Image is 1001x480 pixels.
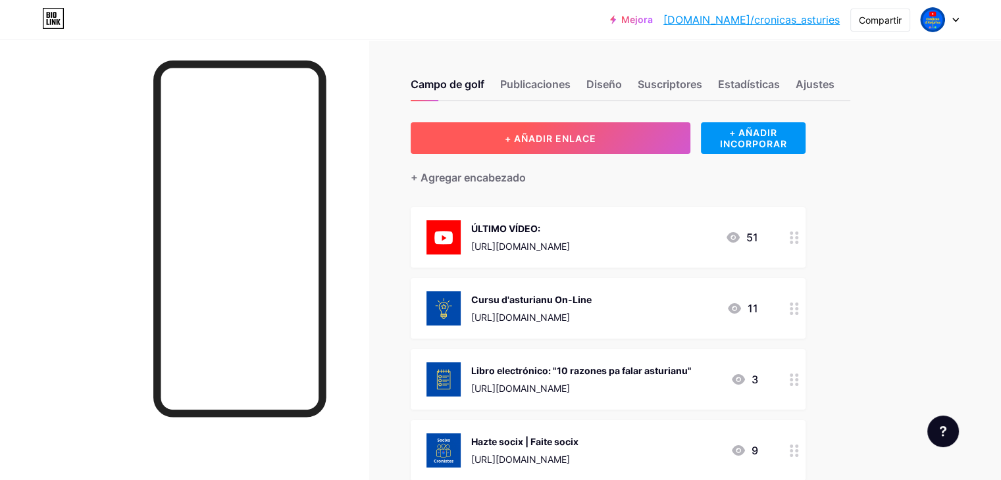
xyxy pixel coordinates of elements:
font: + AÑADIR ENLACE [505,133,596,144]
img: Libro electrónico: "10 razones pa falar asturianu" [426,362,461,396]
font: Ajustes [796,78,834,91]
font: ÚLTIMO VÍDEO: [471,223,540,234]
font: Suscriptores [638,78,702,91]
font: 3 [752,373,758,386]
font: Estadísticas [718,78,780,91]
font: Diseño [586,78,622,91]
img: Cursu d'asturianu On-Line [426,291,461,325]
font: Hazte socix | Faite socix [471,436,578,447]
img: Crónicas de Asturias [920,7,945,32]
button: + AÑADIR ENLACE [411,122,690,154]
img: Hazte socix | Faite socix [426,433,461,468]
font: Compartir [859,14,902,26]
font: Cursu d'asturianu On-Line [471,294,592,305]
font: [URL][DOMAIN_NAME] [471,312,570,323]
a: [DOMAIN_NAME]/cronicas_asturies [663,12,840,28]
font: Campo de golf [411,78,484,91]
font: + Agregar encabezado [411,171,526,184]
font: 51 [746,231,758,244]
font: Publicaciones [500,78,571,91]
font: [URL][DOMAIN_NAME] [471,241,570,252]
font: [DOMAIN_NAME]/cronicas_asturies [663,13,840,26]
font: Libro electrónico: "10 razones pa falar asturianu" [471,365,692,376]
img: ÚLTIMO VÍDEO: [426,220,461,254]
font: + AÑADIR INCORPORAR [719,127,786,149]
font: Mejora [621,14,653,25]
font: [URL][DOMAIN_NAME] [471,454,570,465]
font: 11 [748,302,758,315]
font: 9 [752,444,758,457]
font: [URL][DOMAIN_NAME] [471,383,570,394]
